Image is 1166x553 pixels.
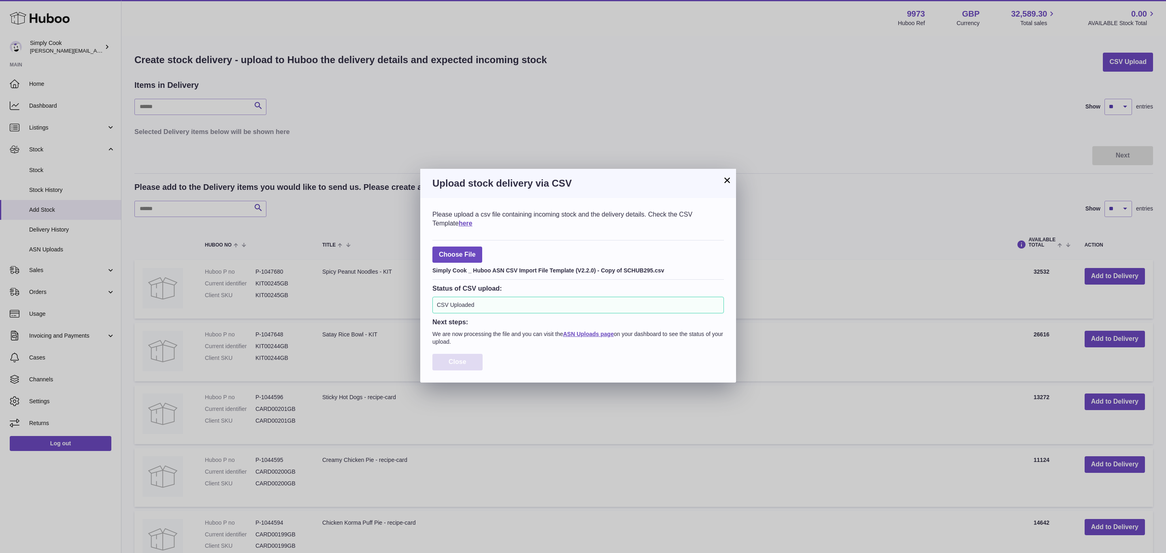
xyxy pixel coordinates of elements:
[432,330,724,346] p: We are now processing the file and you can visit the on your dashboard to see the status of your ...
[459,220,472,227] a: here
[563,331,614,337] a: ASN Uploads page
[432,247,482,263] span: Choose File
[722,175,732,185] button: ×
[432,265,724,274] div: Simply Cook _ Huboo ASN CSV Import File Template (V2.2.0) - Copy of SCHUB295.csv
[432,354,483,370] button: Close
[432,210,724,228] div: Please upload a csv file containing incoming stock and the delivery details. Check the CSV Template
[432,317,724,326] h3: Next steps:
[432,177,724,190] h3: Upload stock delivery via CSV
[449,358,466,365] span: Close
[432,284,724,293] h3: Status of CSV upload:
[432,297,724,313] div: CSV Uploaded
